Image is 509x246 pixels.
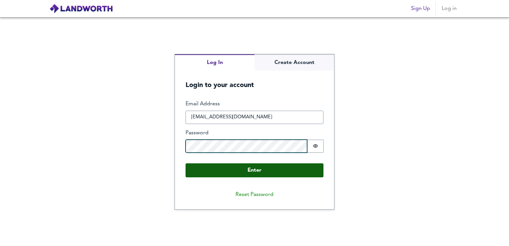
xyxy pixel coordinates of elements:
span: Log in [441,4,457,13]
span: Sign Up [411,4,430,13]
img: logo [49,4,113,14]
button: Enter [186,163,323,177]
button: Log In [175,54,254,71]
button: Log in [438,2,460,15]
label: Email Address [186,100,323,108]
label: Password [186,129,323,137]
h5: Login to your account [175,71,334,90]
button: Show password [307,140,324,153]
button: Reset Password [230,188,279,201]
button: Create Account [254,54,334,71]
input: e.g. joe@bloggs.com [186,111,323,124]
button: Sign Up [408,2,433,15]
